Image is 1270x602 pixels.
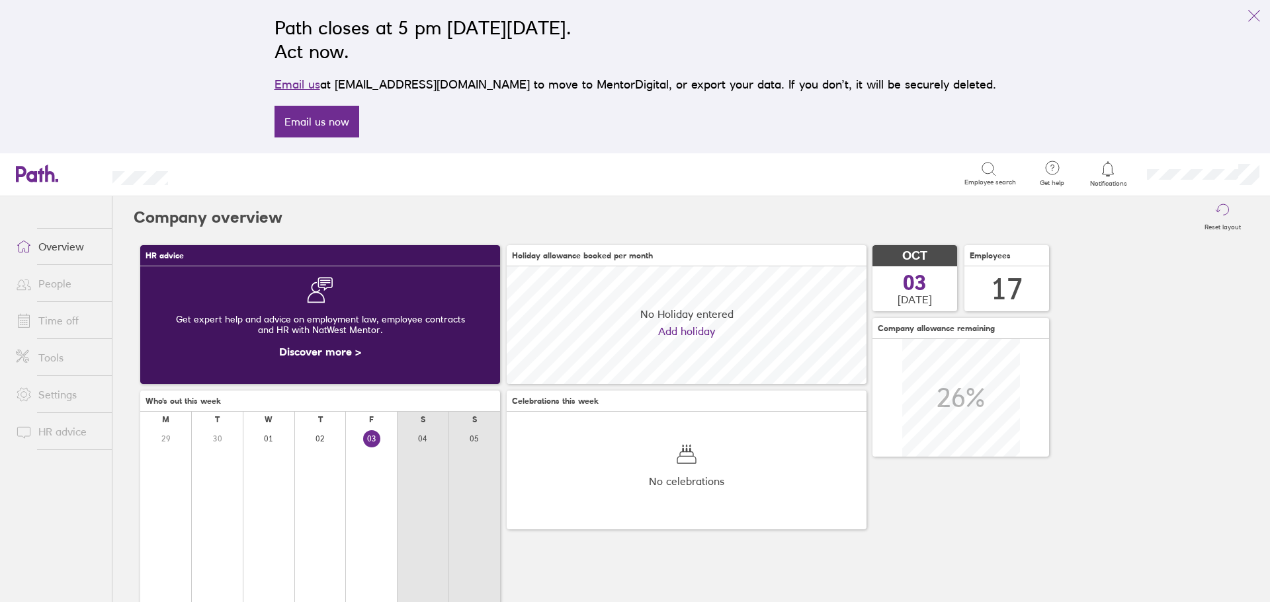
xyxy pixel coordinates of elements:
[512,396,599,406] span: Celebrations this week
[204,167,237,179] div: Search
[658,325,715,337] a: Add holiday
[275,75,996,94] p: at [EMAIL_ADDRESS][DOMAIN_NAME] to move to MentorDigital, or export your data. If you don’t, it w...
[1087,160,1130,188] a: Notifications
[898,293,932,305] span: [DATE]
[318,415,323,424] div: T
[649,475,724,487] span: No celebrations
[1031,179,1074,187] span: Get help
[5,233,112,260] a: Overview
[146,251,184,260] span: HR advice
[275,16,996,63] h2: Path closes at 5 pm [DATE][DATE]. Act now.
[275,106,359,137] a: Email us now
[902,249,927,263] span: OCT
[640,308,734,320] span: No Holiday entered
[421,415,425,424] div: S
[151,303,489,346] div: Get expert help and advice on employment law, employee contracts and HR with NatWest Mentor.
[903,272,927,293] span: 03
[970,251,1011,260] span: Employees
[1197,219,1249,231] label: Reset layout
[5,418,112,445] a: HR advice
[265,415,273,424] div: W
[275,77,320,91] a: Email us
[5,344,112,371] a: Tools
[134,196,282,239] h2: Company overview
[472,415,477,424] div: S
[5,381,112,408] a: Settings
[512,251,653,260] span: Holiday allowance booked per month
[369,415,374,424] div: F
[964,178,1016,186] span: Employee search
[5,270,112,297] a: People
[1087,180,1130,188] span: Notifications
[215,415,220,424] div: T
[1197,196,1249,239] button: Reset layout
[279,345,361,358] a: Discover more >
[5,307,112,334] a: Time off
[146,396,221,406] span: Who's out this week
[991,272,1023,306] div: 17
[162,415,169,424] div: M
[878,324,995,333] span: Company allowance remaining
